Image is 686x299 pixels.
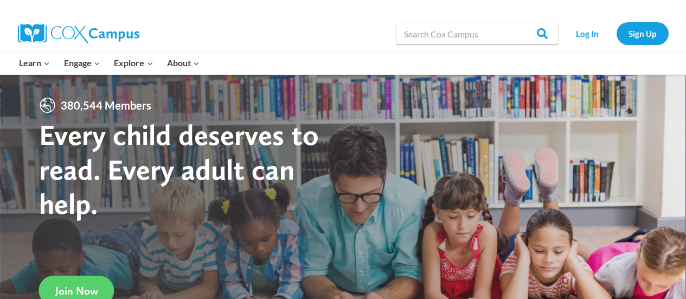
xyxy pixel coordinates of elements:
[564,22,669,44] nav: Secondary Navigation
[12,52,207,74] nav: Primary Navigation
[56,97,156,114] span: 380,544 Members
[39,117,319,221] strong: Every child deserves to read. Every adult can help.
[396,23,559,44] input: Search Cox Campus
[55,284,98,297] span: Join Now
[617,22,669,44] a: Sign Up
[19,56,50,70] span: Learn
[114,56,153,70] span: Explore
[18,24,139,43] img: Cox Campus
[564,22,611,44] a: Log In
[64,56,100,70] span: Engage
[167,56,200,70] span: About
